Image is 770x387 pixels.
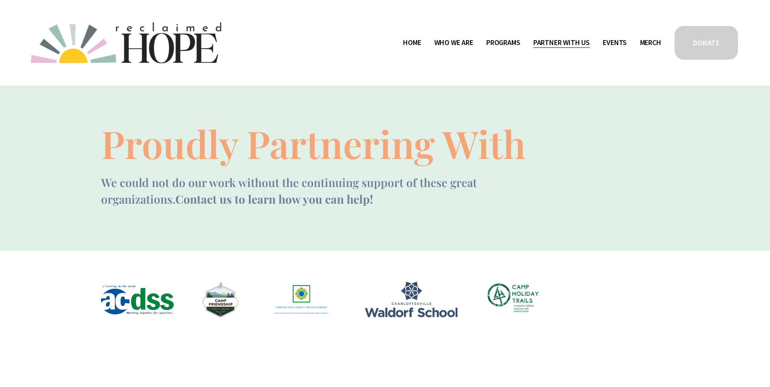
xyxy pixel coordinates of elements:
[434,37,473,49] span: Who We Are
[434,36,473,49] a: folder dropdown
[486,37,520,49] span: Programs
[101,175,480,206] span: We could not do our work without the continuing support of these great organizations.
[101,125,526,163] h1: Proudly Partnering With
[533,36,590,49] a: folder dropdown
[202,282,238,317] img: unnamed.png
[31,22,221,63] img: Reclaimed Hope Initiative
[673,25,739,61] a: DONATE
[175,191,373,206] strong: Contact us to learn how you can help!
[365,282,457,317] img: Waldorf-LogoText_cmyk_stk_sm.jpeg
[101,282,174,317] img: County DSS.png
[486,36,520,49] a: folder dropdown
[640,36,661,49] a: Merch
[403,36,421,49] a: Home
[533,37,590,49] span: Partner With Us
[603,36,627,49] a: Events
[266,282,336,317] img: Screen Shot 2021-09-22 at 2.13.21 PM.png
[486,282,540,317] img: CHT Stacked Logo With Tagline.jpeg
